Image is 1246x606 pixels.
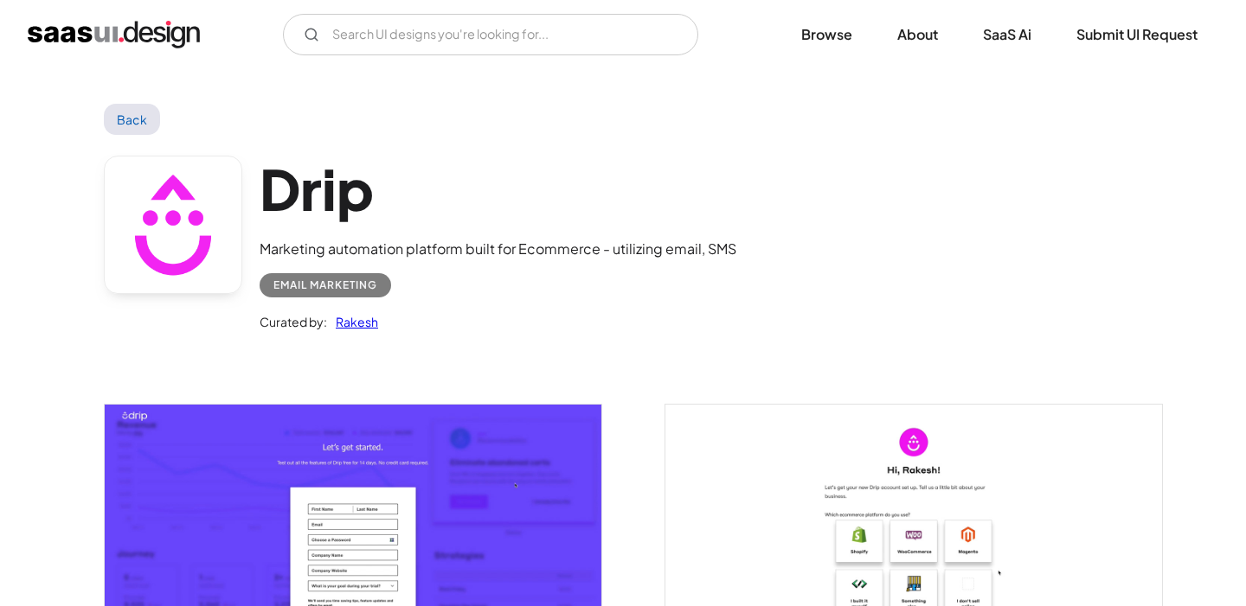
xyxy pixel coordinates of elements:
h1: Drip [260,156,736,222]
div: Curated by: [260,311,327,332]
a: About [877,16,959,54]
form: Email Form [283,14,698,55]
a: Back [104,104,160,135]
div: Email Marketing [273,275,377,296]
a: Submit UI Request [1056,16,1218,54]
a: SaaS Ai [962,16,1052,54]
a: Rakesh [327,311,378,332]
input: Search UI designs you're looking for... [283,14,698,55]
a: home [28,21,200,48]
div: Marketing automation platform built for Ecommerce - utilizing email, SMS [260,239,736,259]
a: Browse [780,16,873,54]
